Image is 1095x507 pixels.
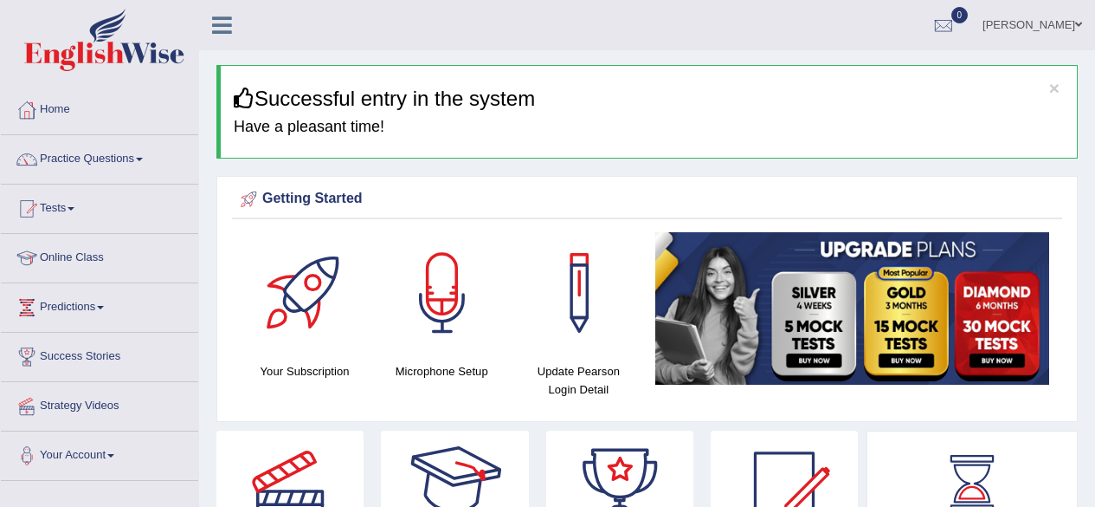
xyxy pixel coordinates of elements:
h4: Your Subscription [245,362,364,380]
a: Success Stories [1,333,198,376]
img: small5.jpg [655,232,1049,385]
a: Predictions [1,283,198,327]
h4: Microphone Setup [382,362,501,380]
h4: Have a pleasant time! [234,119,1064,136]
a: Your Account [1,432,198,475]
a: Strategy Videos [1,382,198,426]
button: × [1049,79,1060,97]
a: Tests [1,185,198,228]
h3: Successful entry in the system [234,88,1064,110]
a: Practice Questions [1,135,198,179]
a: Home [1,86,198,129]
a: Online Class [1,234,198,277]
span: 0 [951,7,969,23]
div: Getting Started [236,186,1058,212]
h4: Update Pearson Login Detail [519,362,638,399]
